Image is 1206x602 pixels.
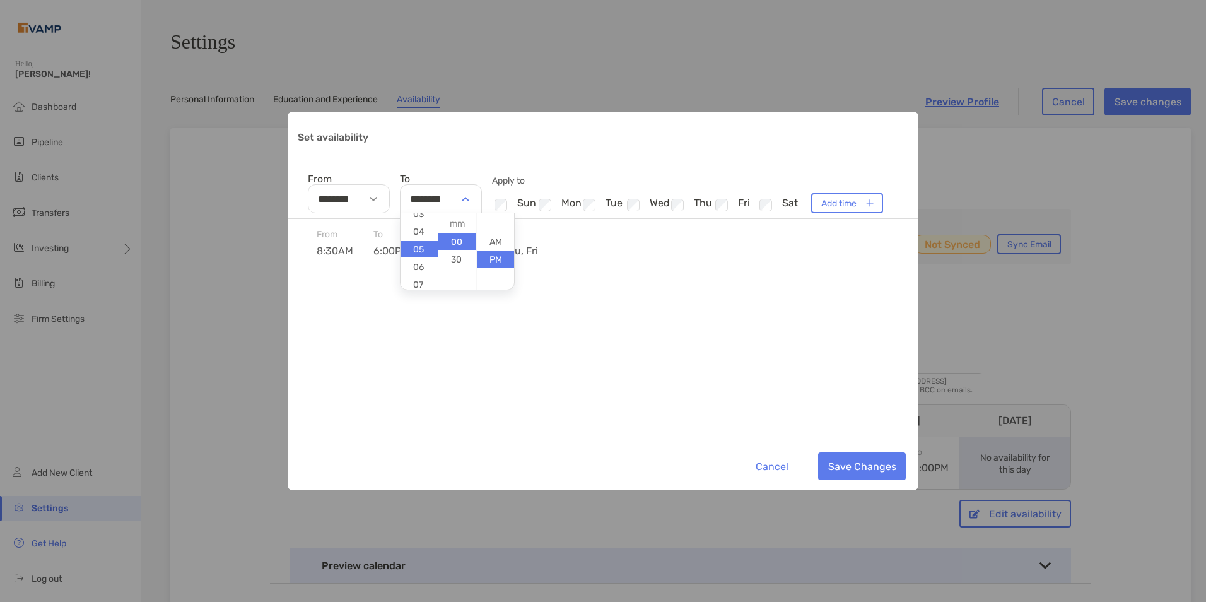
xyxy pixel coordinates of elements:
li: 03 [401,206,438,222]
div: From [317,229,373,257]
label: To [400,174,482,184]
li: 00 [438,233,476,250]
p: Set availability [298,129,368,145]
button: Save Changes [818,452,906,480]
button: Cancel [746,452,798,480]
li: 06 [401,259,438,275]
li: 05 [401,241,438,257]
li: mon [536,197,580,213]
li: 04 [401,223,438,240]
li: 07 [401,276,438,293]
img: select-arrow [370,197,377,201]
li: sun [492,197,536,213]
label: From [308,174,390,184]
li: 30 [438,251,476,268]
span: 6:00PM [373,245,430,257]
img: select-arrow [462,197,469,201]
div: To [373,229,430,257]
span: Apply to [492,175,525,186]
li: thu [669,197,713,213]
li: wed [624,197,669,213]
button: Add time [811,193,883,213]
span: 8:30AM [317,245,373,257]
li: fri [713,197,757,213]
li: sat [757,197,801,213]
li: PM [477,251,514,268]
li: tue [580,197,624,213]
li: AM [477,233,514,250]
div: Set availability [288,112,918,490]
